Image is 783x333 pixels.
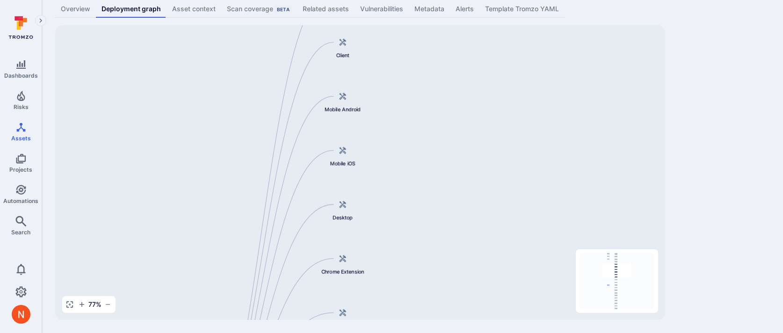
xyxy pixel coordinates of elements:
span: Assets [11,135,31,142]
span: Risks [14,103,29,110]
a: Overview [55,0,96,18]
button: Expand navigation menu [35,15,46,26]
div: Scan coverage [227,4,291,14]
span: Projects [9,166,32,173]
img: ACg8ocIprwjrgDQnDsNSk9Ghn5p5-B8DpAKWoJ5Gi9syOE4K59tr4Q=s96-c [12,305,30,324]
a: Alerts [450,0,479,18]
i: Expand navigation menu [37,17,44,25]
a: Related assets [297,0,355,18]
span: Chrome Extension [321,268,364,275]
span: Automations [3,197,38,204]
span: Mobile iOS [330,160,355,167]
a: Deployment graph [96,0,167,18]
div: Asset tabs [55,0,770,18]
a: Vulnerabilities [355,0,409,18]
span: Mobile Android [325,106,361,113]
span: Search [11,229,30,236]
a: Metadata [409,0,450,18]
span: 77 % [88,300,101,309]
a: Asset context [167,0,221,18]
a: Template Tromzo YAML [479,0,565,18]
div: Neeren Patki [12,305,30,324]
div: Beta [275,6,291,13]
span: Desktop [333,214,353,221]
span: Client [336,51,349,58]
span: Dashboards [4,72,38,79]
